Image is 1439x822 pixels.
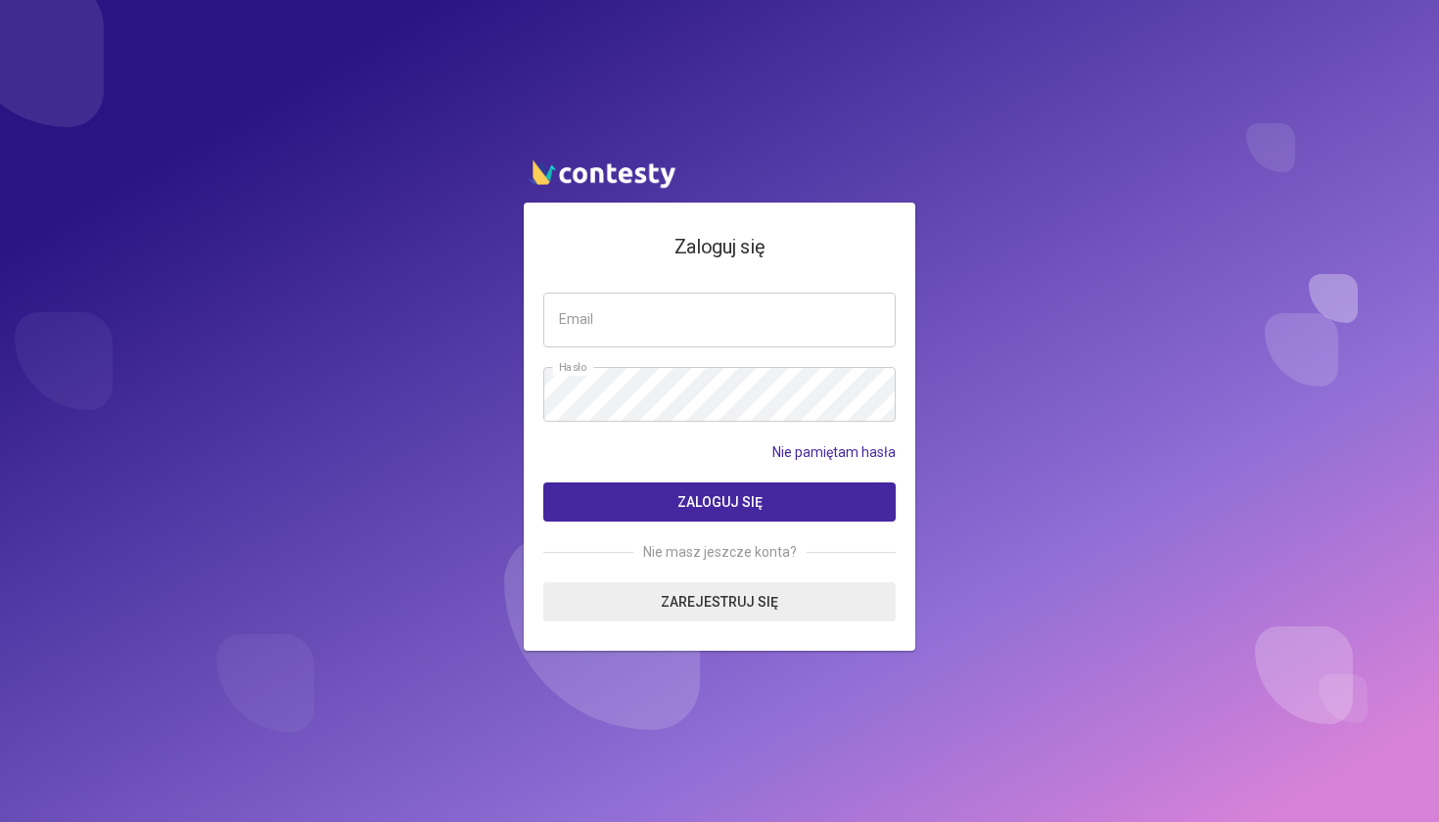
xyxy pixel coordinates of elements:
[633,541,807,563] span: Nie masz jeszcze konta?
[543,582,896,621] a: Zarejestruj się
[543,232,896,262] h4: Zaloguj się
[524,152,680,193] img: contesty logo
[543,482,896,522] button: Zaloguj się
[677,494,763,510] span: Zaloguj się
[772,441,896,463] a: Nie pamiętam hasła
